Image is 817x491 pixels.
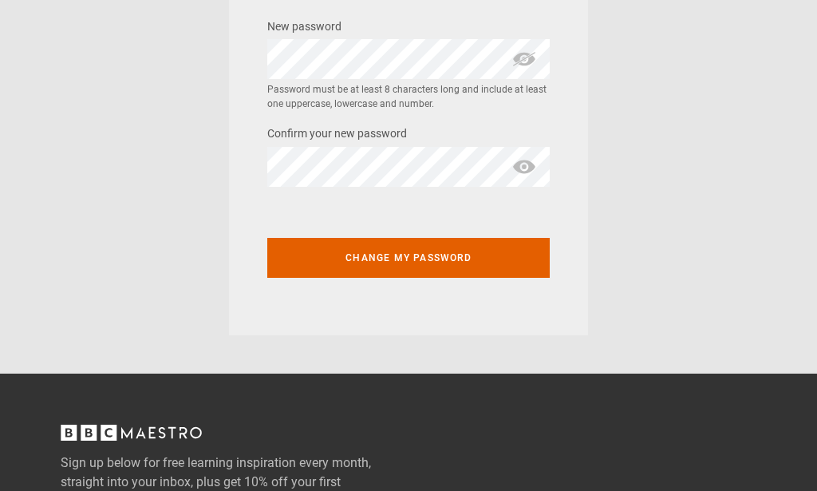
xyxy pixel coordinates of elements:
[61,425,202,441] svg: BBC Maestro, back to top
[267,125,407,144] label: Confirm your new password
[511,39,537,79] span: hide password
[267,82,550,111] small: Password must be at least 8 characters long and include at least one uppercase, lowercase and num...
[267,238,550,278] button: Change my password
[61,430,202,445] a: BBC Maestro, back to top
[511,147,537,187] span: show password
[267,18,341,37] label: New password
